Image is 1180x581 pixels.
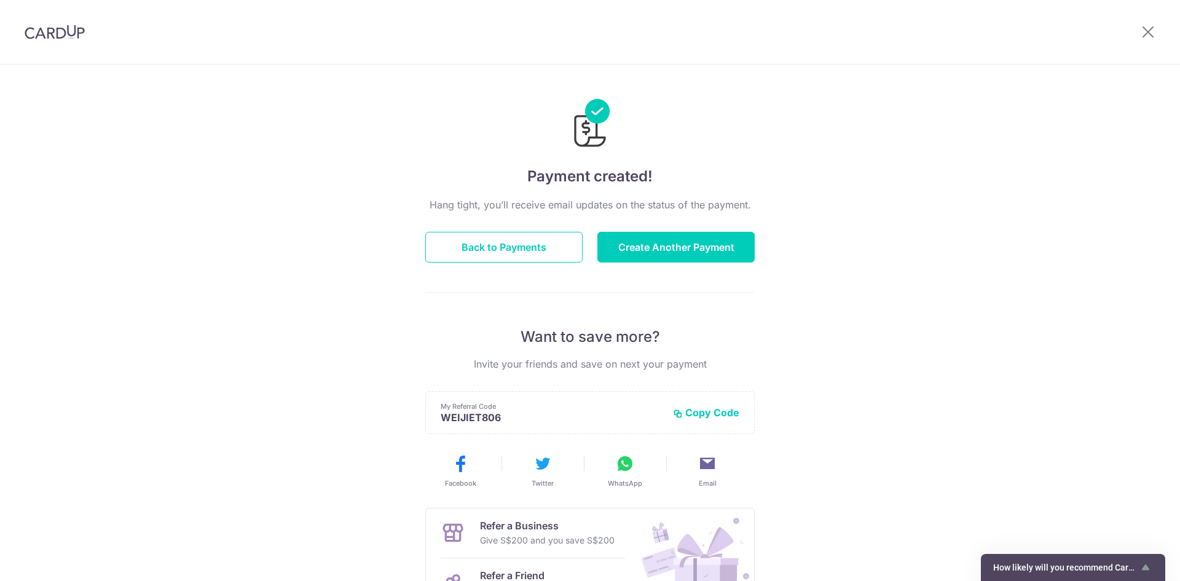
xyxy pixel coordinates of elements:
button: Back to Payments [425,232,583,263]
p: Hang tight, you’ll receive email updates on the status of the payment. [425,197,755,212]
button: Show survey - How likely will you recommend CardUp to a friend? [993,560,1153,575]
p: Give S$200 and you save S$200 [480,533,615,548]
span: WhatsApp [608,478,642,488]
span: Email [699,478,717,488]
button: Facebook [424,454,497,488]
img: CardUp [25,25,85,39]
button: WhatsApp [589,454,661,488]
p: Want to save more? [425,327,755,347]
span: Facebook [445,478,476,488]
h4: Payment created! [425,165,755,188]
span: How likely will you recommend CardUp to a friend? [993,563,1138,572]
p: Refer a Business [480,518,615,533]
button: Copy Code [673,406,739,419]
button: Twitter [506,454,579,488]
p: Invite your friends and save on next your payment [425,357,755,371]
button: Email [671,454,744,488]
button: Create Another Payment [597,232,755,263]
p: My Referral Code [441,401,663,411]
span: Twitter [532,478,554,488]
img: Payments [570,99,610,151]
p: WEIJIET806 [441,411,663,424]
